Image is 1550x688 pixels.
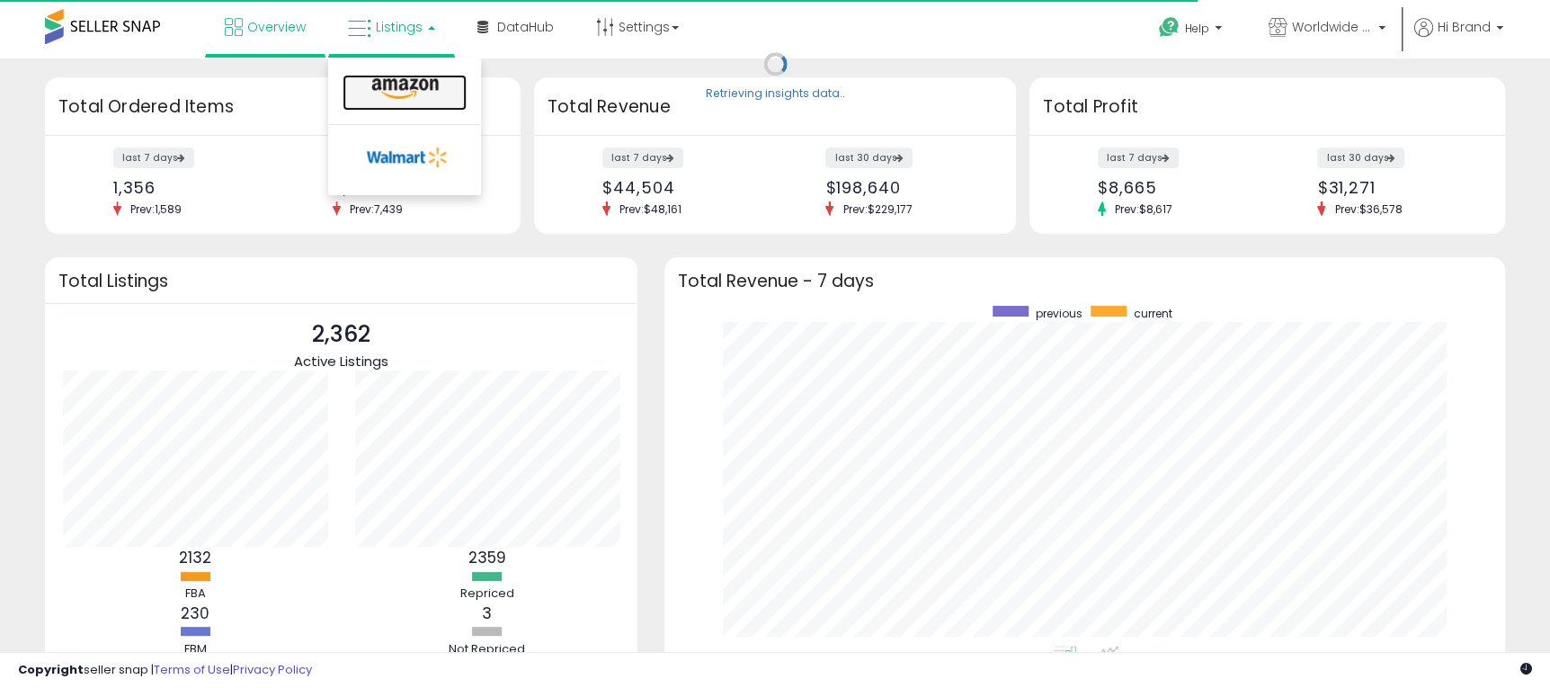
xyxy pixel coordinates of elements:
[482,603,492,624] b: 3
[602,178,762,197] div: $44,504
[154,661,230,678] a: Terms of Use
[1317,147,1404,168] label: last 30 days
[1035,306,1082,321] span: previous
[58,94,507,120] h3: Total Ordered Items
[1325,201,1411,217] span: Prev: $36,578
[468,547,506,568] b: 2359
[1292,18,1373,36] span: Worldwide Nutrition
[678,274,1492,288] h3: Total Revenue - 7 days
[376,18,423,36] span: Listings
[1317,178,1474,197] div: $31,271
[141,641,249,658] div: FBM
[247,18,306,36] span: Overview
[1043,94,1492,120] h3: Total Profit
[333,178,489,197] div: 6,757
[706,86,845,103] div: Retrieving insights data..
[294,352,388,371] span: Active Listings
[179,547,211,568] b: 2132
[1145,3,1240,58] a: Help
[433,641,541,658] div: Not Repriced
[1414,18,1503,58] a: Hi Brand
[1098,147,1179,168] label: last 7 days
[141,585,249,603] div: FBA
[833,201,921,217] span: Prev: $229,177
[18,662,312,679] div: seller snap | |
[1438,18,1491,36] span: Hi Brand
[113,147,194,168] label: last 7 days
[1185,21,1209,36] span: Help
[294,317,388,352] p: 2,362
[181,603,209,624] b: 230
[548,94,1002,120] h3: Total Revenue
[18,661,84,678] strong: Copyright
[825,147,913,168] label: last 30 days
[825,178,984,197] div: $198,640
[610,201,690,217] span: Prev: $48,161
[58,274,624,288] h3: Total Listings
[1098,178,1254,197] div: $8,665
[341,201,412,217] span: Prev: 7,439
[233,661,312,678] a: Privacy Policy
[602,147,683,168] label: last 7 days
[113,178,270,197] div: 1,356
[121,201,191,217] span: Prev: 1,589
[1106,201,1181,217] span: Prev: $8,617
[497,18,554,36] span: DataHub
[433,585,541,603] div: Repriced
[1158,16,1180,39] i: Get Help
[1133,306,1171,321] span: current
